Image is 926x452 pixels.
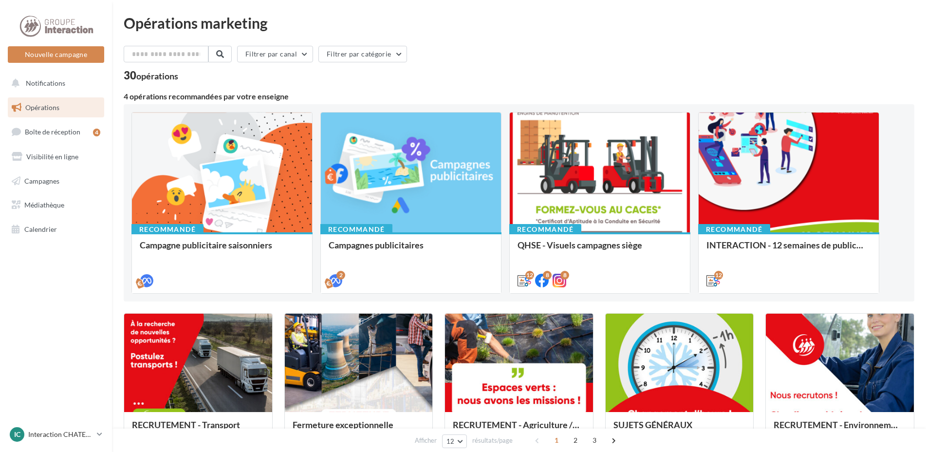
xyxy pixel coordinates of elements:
div: SUJETS GÉNÉRAUX [613,420,746,439]
div: 8 [560,271,569,280]
span: Boîte de réception [25,128,80,136]
div: Campagne publicitaire saisonniers [140,240,304,260]
button: 12 [442,434,467,448]
div: 4 [93,129,100,136]
div: Campagnes publicitaires [329,240,493,260]
button: Filtrer par canal [237,46,313,62]
div: opérations [136,72,178,80]
div: Recommandé [320,224,392,235]
div: RECRUTEMENT - Agriculture / Espaces verts [453,420,585,439]
span: résultats/page [472,436,513,445]
div: Recommandé [509,224,581,235]
div: INTERACTION - 12 semaines de publication [706,240,871,260]
div: Opérations marketing [124,16,914,30]
span: 2 [568,433,583,448]
span: Campagnes [24,176,59,185]
div: RECRUTEMENT - Transport [132,420,264,439]
a: Calendrier [6,219,106,240]
span: 3 [587,433,602,448]
div: Recommandé [698,224,770,235]
div: 30 [124,70,178,81]
span: Notifications [26,79,65,87]
a: Campagnes [6,171,106,191]
span: Visibilité en ligne [26,152,78,161]
div: 4 opérations recommandées par votre enseigne [124,93,914,100]
div: QHSE - Visuels campagnes siège [518,240,682,260]
a: Visibilité en ligne [6,147,106,167]
p: Interaction CHATEAUBRIANT [28,430,93,439]
span: Médiathèque [24,201,64,209]
button: Filtrer par catégorie [318,46,407,62]
a: IC Interaction CHATEAUBRIANT [8,425,104,444]
span: Opérations [25,103,59,112]
button: Notifications [6,73,102,94]
span: 1 [549,433,564,448]
div: Recommandé [131,224,204,235]
div: 12 [525,271,534,280]
div: 12 [714,271,723,280]
div: Fermeture exceptionnelle [293,420,425,439]
span: IC [14,430,20,439]
span: 12 [446,437,455,445]
div: 8 [543,271,552,280]
span: Calendrier [24,225,57,233]
span: Afficher [415,436,437,445]
button: Nouvelle campagne [8,46,104,63]
div: RECRUTEMENT - Environnement [774,420,906,439]
a: Médiathèque [6,195,106,215]
div: 2 [336,271,345,280]
a: Boîte de réception4 [6,121,106,142]
a: Opérations [6,97,106,118]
